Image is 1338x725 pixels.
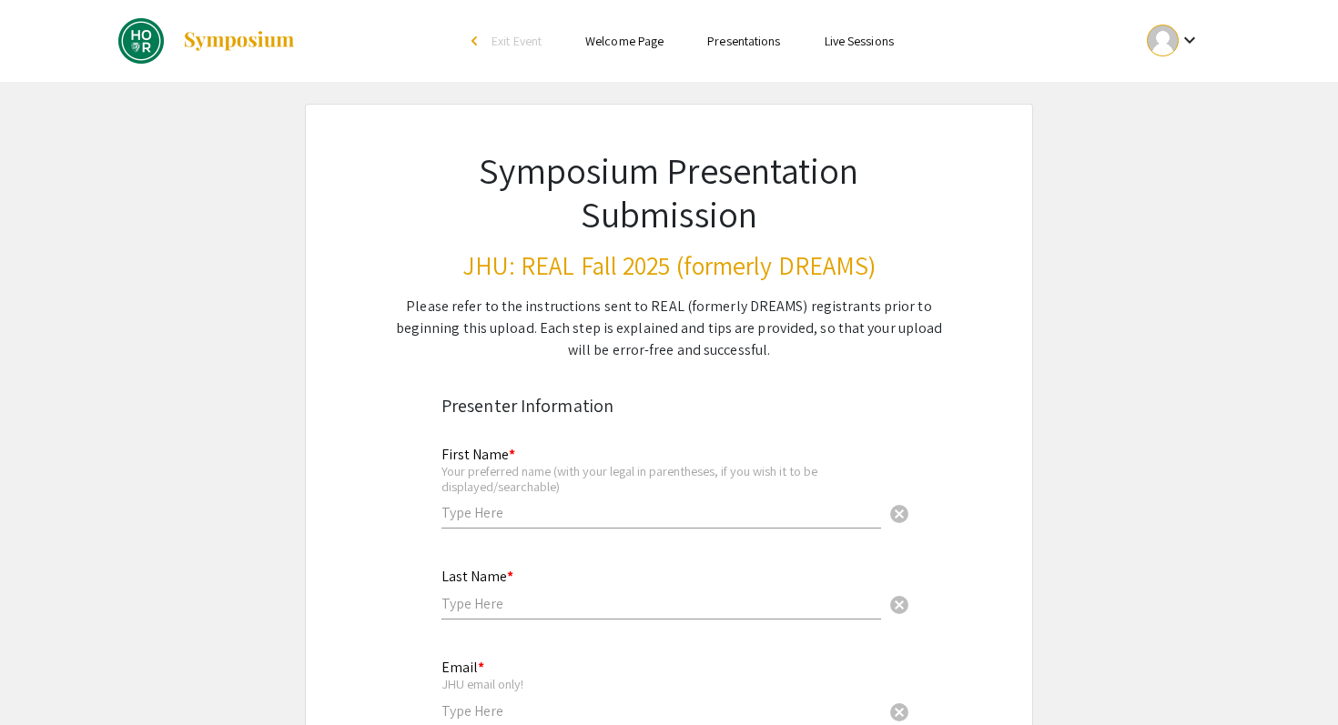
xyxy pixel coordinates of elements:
span: Exit Event [492,33,542,49]
span: cancel [888,594,910,616]
mat-label: Last Name [441,567,513,586]
span: cancel [888,701,910,723]
div: arrow_back_ios [471,35,482,46]
button: Expand account dropdown [1128,20,1220,61]
img: JHU: REAL Fall 2025 (formerly DREAMS) [118,18,164,64]
iframe: Chat [14,643,77,711]
div: JHU email only! [441,676,881,692]
img: Symposium by ForagerOne [182,30,296,52]
input: Type Here [441,594,881,613]
input: Type Here [441,503,881,522]
h1: Symposium Presentation Submission [394,148,944,236]
a: JHU: REAL Fall 2025 (formerly DREAMS) [118,18,296,64]
mat-icon: Expand account dropdown [1179,29,1201,51]
mat-label: First Name [441,445,515,464]
div: Please refer to the instructions sent to REAL (formerly DREAMS) registrants prior to beginning th... [394,296,944,361]
span: cancel [888,503,910,525]
input: Type Here [441,701,881,720]
div: Your preferred name (with your legal in parentheses, if you wish it to be displayed/searchable) [441,463,881,495]
button: Clear [881,495,917,531]
a: Presentations [707,33,780,49]
h3: JHU: REAL Fall 2025 (formerly DREAMS) [394,250,944,281]
mat-label: Email [441,658,484,677]
div: Presenter Information [441,392,897,419]
button: Clear [881,586,917,622]
a: Live Sessions [825,33,894,49]
a: Welcome Page [585,33,664,49]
